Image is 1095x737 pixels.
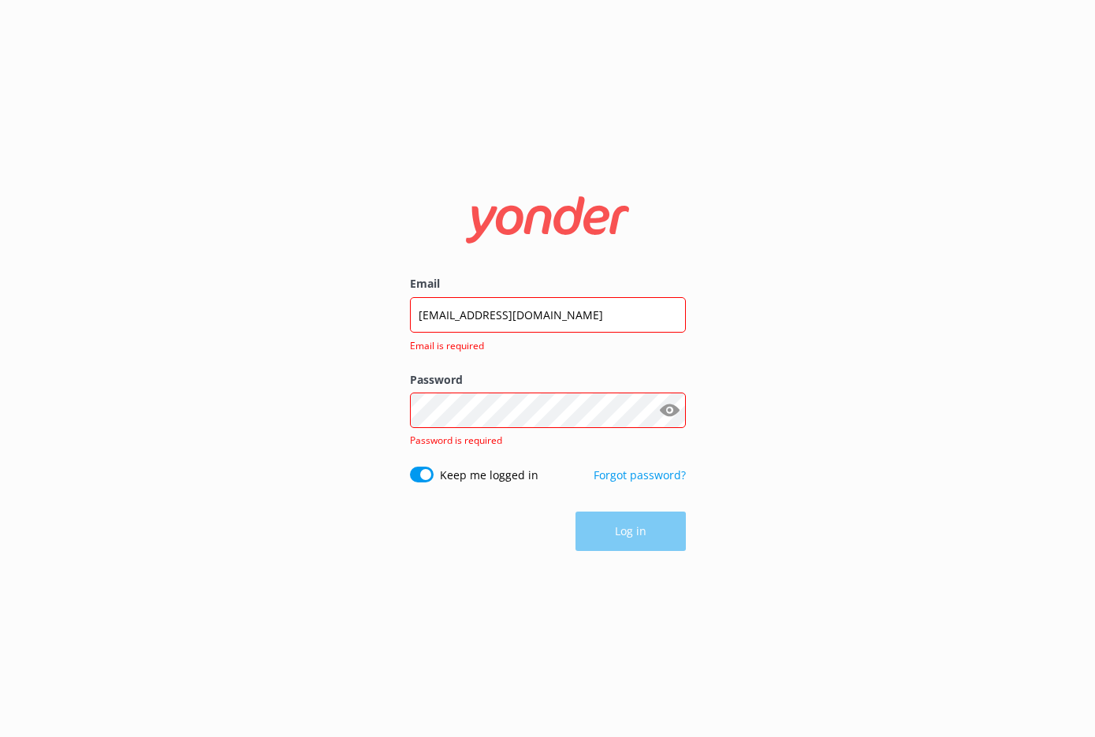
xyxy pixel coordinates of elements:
label: Keep me logged in [440,467,538,484]
button: Show password [654,395,686,426]
input: user@emailaddress.com [410,297,686,333]
label: Password [410,371,686,389]
label: Email [410,275,686,292]
a: Forgot password? [594,467,686,482]
span: Password is required [410,434,502,447]
span: Email is required [410,338,676,353]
